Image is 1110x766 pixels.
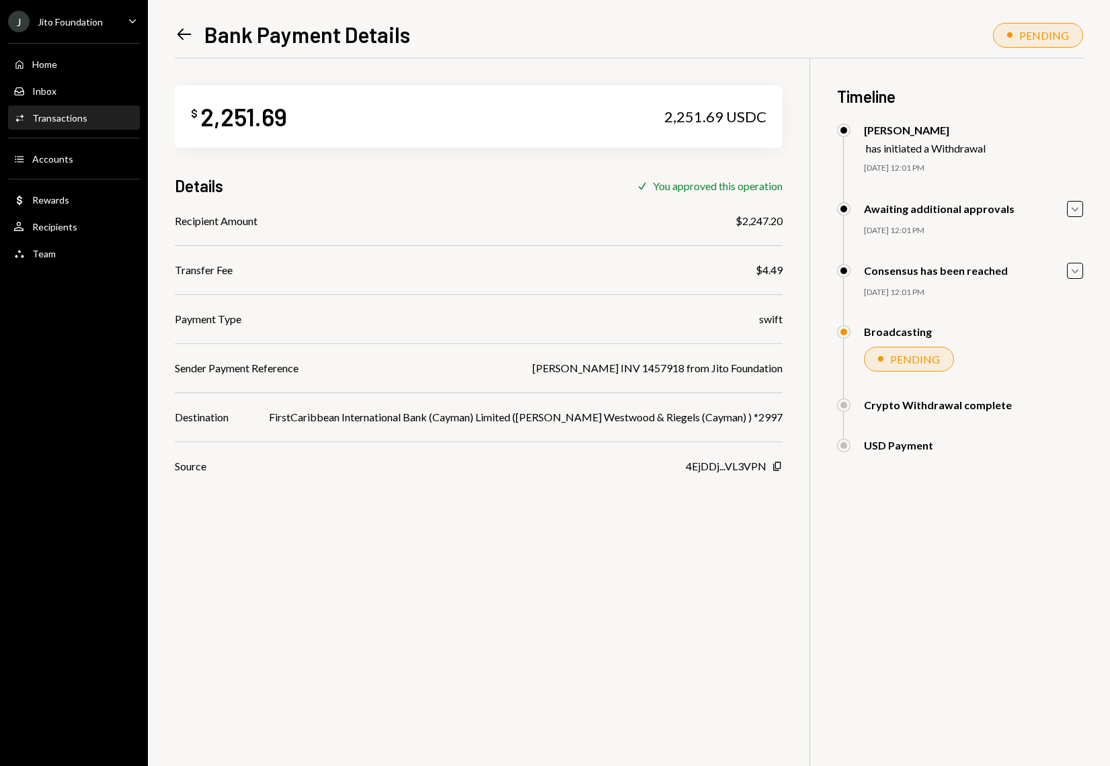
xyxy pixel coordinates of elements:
[8,146,140,171] a: Accounts
[756,262,783,278] div: $4.49
[32,58,57,70] div: Home
[8,187,140,212] a: Rewards
[32,85,56,97] div: Inbox
[759,311,783,327] div: swift
[175,409,229,425] div: Destination
[8,11,30,32] div: J
[32,112,87,124] div: Transactions
[175,175,223,197] h3: Details
[32,153,73,165] div: Accounts
[32,248,56,259] div: Team
[864,264,1008,277] div: Consensus has been reached
[8,79,140,103] a: Inbox
[8,241,140,265] a: Team
[32,194,69,206] div: Rewards
[8,52,140,76] a: Home
[864,398,1012,411] div: Crypto Withdrawal complete
[1019,29,1069,42] div: PENDING
[890,353,940,366] div: PENDING
[175,262,233,278] div: Transfer Fee
[175,458,206,474] div: Source
[653,179,783,192] div: You approved this operation
[269,409,783,425] div: FirstCaribbean International Bank (Cayman) Limited ([PERSON_NAME] Westwood & Riegels (Cayman) ) *...
[175,213,257,229] div: Recipient Amount
[8,105,140,130] a: Transactions
[8,214,140,239] a: Recipients
[32,221,77,232] div: Recipients
[864,202,1015,215] div: Awaiting additional approvals
[204,21,410,48] h1: Bank Payment Details
[864,287,1084,298] div: [DATE] 12:01 PM
[532,360,783,376] div: [PERSON_NAME] INV 1457918 from Jito Foundation
[191,107,198,120] div: $
[864,439,933,452] div: USD Payment
[736,213,783,229] div: $2,247.20
[664,108,766,126] div: 2,251.69 USDC
[175,311,241,327] div: Payment Type
[864,225,1084,237] div: [DATE] 12:01 PM
[175,360,299,376] div: Sender Payment Reference
[837,85,1084,108] h3: Timeline
[864,325,932,338] div: Broadcasting
[200,101,287,132] div: 2,251.69
[864,124,986,136] div: [PERSON_NAME]
[686,458,766,474] div: 4EjDDj...VL3VPN
[866,142,986,155] div: has initiated a Withdrawal
[38,16,103,28] div: Jito Foundation
[864,163,1084,174] div: [DATE] 12:01 PM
